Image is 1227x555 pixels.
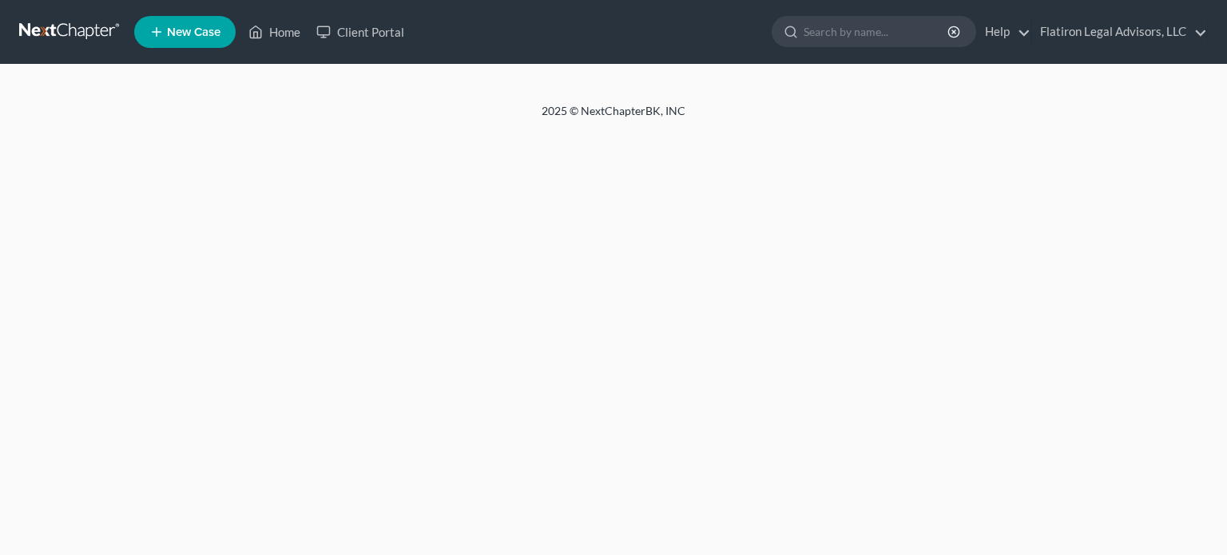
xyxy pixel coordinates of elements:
[977,18,1030,46] a: Help
[158,103,1069,132] div: 2025 © NextChapterBK, INC
[1032,18,1207,46] a: Flatiron Legal Advisors, LLC
[308,18,412,46] a: Client Portal
[804,17,950,46] input: Search by name...
[167,26,220,38] span: New Case
[240,18,308,46] a: Home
